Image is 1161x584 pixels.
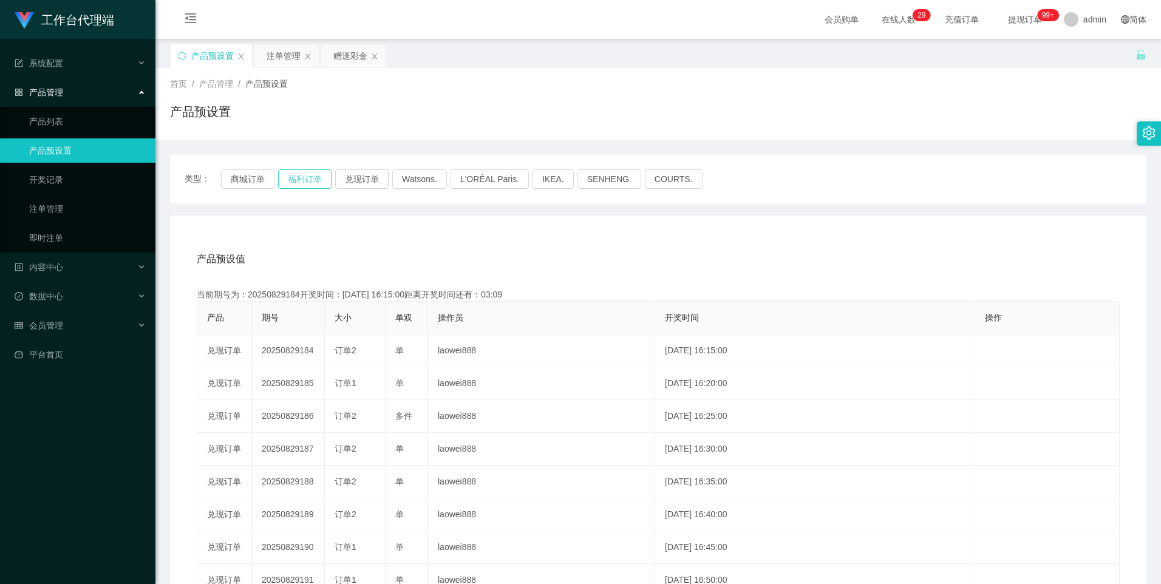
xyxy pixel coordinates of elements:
td: laowei888 [428,334,655,367]
a: 图标: dashboard平台首页 [15,342,146,367]
span: 订单2 [335,444,356,453]
span: 单双 [395,313,412,322]
button: SENHENG. [577,169,641,189]
i: 图标: sync [178,52,186,60]
a: 产品预设置 [29,138,146,163]
button: Watsons. [392,169,447,189]
span: 单 [395,345,404,355]
i: 图标: close [237,53,245,60]
span: 订单1 [335,542,356,552]
span: 订单2 [335,477,356,486]
button: 兑现订单 [335,169,389,189]
span: / [238,79,240,89]
td: 兑现订单 [197,433,252,466]
i: 图标: appstore-o [15,88,23,97]
td: laowei888 [428,466,655,498]
span: 单 [395,444,404,453]
i: 图标: global [1121,15,1129,24]
sup: 1015 [1037,9,1059,21]
td: 兑现订单 [197,466,252,498]
td: 20250829187 [252,433,325,466]
a: 即时注单 [29,226,146,250]
td: 20250829186 [252,400,325,433]
span: 订单2 [335,509,356,519]
div: 产品预设置 [191,44,234,67]
span: 订单2 [335,411,356,421]
td: 兑现订单 [197,400,252,433]
td: 20250829190 [252,531,325,564]
td: laowei888 [428,498,655,531]
i: 图标: table [15,321,23,330]
span: 产品预设值 [197,252,245,267]
span: 产品管理 [15,87,63,97]
td: 兑现订单 [197,367,252,400]
span: 单 [395,477,404,486]
td: 20250829185 [252,367,325,400]
i: 图标: profile [15,263,23,271]
button: 商城订单 [221,169,274,189]
span: 提现订单 [1002,15,1048,24]
td: [DATE] 16:20:00 [655,367,975,400]
td: [DATE] 16:45:00 [655,531,975,564]
td: 20250829189 [252,498,325,531]
i: 图标: close [304,53,312,60]
sup: 29 [913,9,930,21]
span: 会员管理 [15,321,63,330]
td: 兑现订单 [197,498,252,531]
span: 充值订单 [939,15,985,24]
i: 图标: menu-fold [170,1,211,39]
span: 产品 [207,313,224,322]
a: 工作台代理端 [15,15,114,24]
td: [DATE] 16:40:00 [655,498,975,531]
td: [DATE] 16:30:00 [655,433,975,466]
span: 单 [395,509,404,519]
span: 系统配置 [15,58,63,68]
div: 赠送彩金 [333,44,367,67]
a: 产品列表 [29,109,146,134]
td: [DATE] 16:25:00 [655,400,975,433]
span: 订单2 [335,345,356,355]
p: 2 [918,9,922,21]
td: 20250829188 [252,466,325,498]
td: 兑现订单 [197,531,252,564]
span: 大小 [335,313,352,322]
span: 期号 [262,313,279,322]
td: laowei888 [428,433,655,466]
i: 图标: check-circle-o [15,292,23,300]
i: 图标: setting [1142,126,1156,140]
i: 图标: close [371,53,378,60]
span: 操作 [985,313,1002,322]
button: COURTS. [645,169,703,189]
span: 产品管理 [199,79,233,89]
td: 兑现订单 [197,334,252,367]
td: laowei888 [428,400,655,433]
h1: 产品预设置 [170,103,231,121]
span: 内容中心 [15,262,63,272]
i: 图标: unlock [1135,49,1146,60]
span: 在线人数 [876,15,922,24]
td: 20250829184 [252,334,325,367]
span: 首页 [170,79,187,89]
div: 当前期号为：20250829184开奖时间：[DATE] 16:15:00距离开奖时间还有：03:09 [197,288,1120,301]
span: 单 [395,542,404,552]
p: 9 [922,9,926,21]
span: 多件 [395,411,412,421]
div: 注单管理 [267,44,301,67]
td: [DATE] 16:15:00 [655,334,975,367]
span: 开奖时间 [665,313,699,322]
td: laowei888 [428,531,655,564]
td: laowei888 [428,367,655,400]
button: IKEA. [533,169,574,189]
span: 产品预设置 [245,79,288,89]
img: logo.9652507e.png [15,12,34,29]
button: 福利订单 [278,169,332,189]
span: 单 [395,378,404,388]
td: [DATE] 16:35:00 [655,466,975,498]
span: / [192,79,194,89]
span: 操作员 [438,313,463,322]
a: 注单管理 [29,197,146,221]
span: 类型： [185,169,221,189]
h1: 工作台代理端 [41,1,114,39]
i: 图标: form [15,59,23,67]
span: 数据中心 [15,291,63,301]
